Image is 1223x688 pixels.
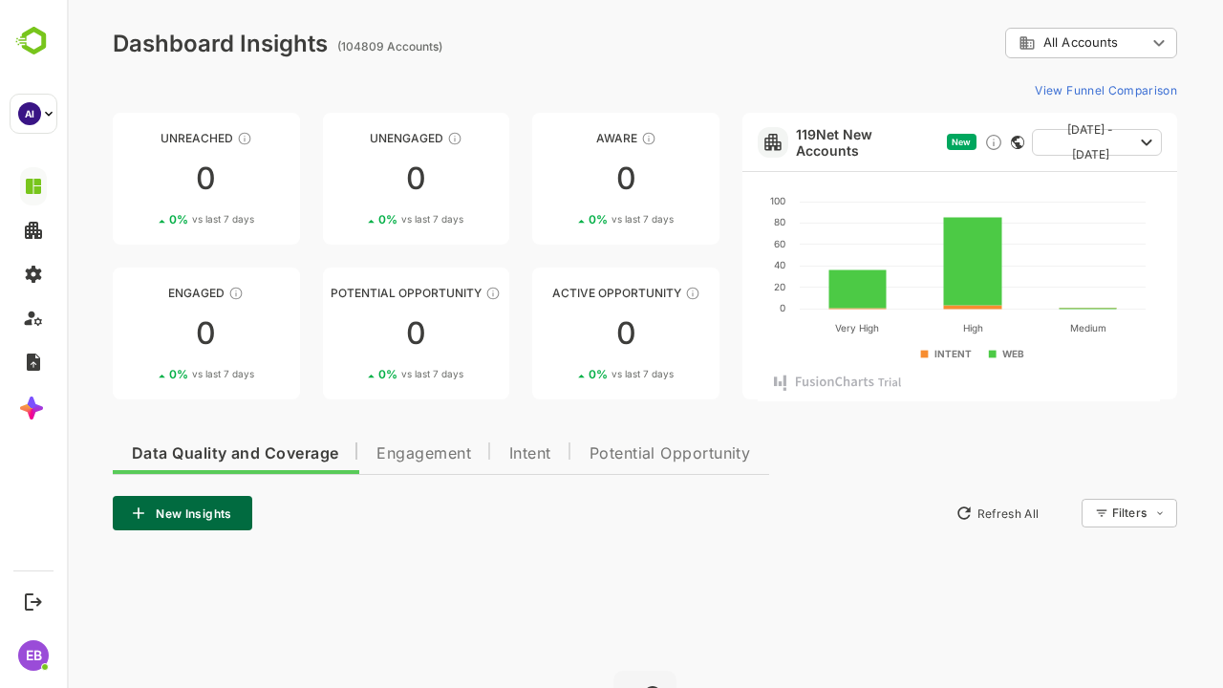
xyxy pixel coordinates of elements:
span: [DATE] - [DATE] [980,118,1066,167]
div: 0 [256,318,443,349]
a: AwareThese accounts have just entered the buying cycle and need further nurturing00%vs last 7 days [465,113,653,245]
a: 119Net New Accounts [729,126,872,159]
div: This card does not support filter and segments [944,136,957,149]
div: These accounts have just entered the buying cycle and need further nurturing [574,131,590,146]
text: Very High [768,322,812,334]
button: Logout [20,589,46,614]
div: Filters [1043,496,1110,530]
span: Engagement [310,446,404,462]
div: These accounts have not shown enough engagement and need nurturing [380,131,396,146]
text: Medium [1003,322,1040,333]
div: All Accounts [938,25,1110,62]
div: 0 % [311,367,397,381]
div: These accounts are MQAs and can be passed on to Inside Sales [418,286,434,301]
div: Potential Opportunity [256,286,443,300]
a: EngagedThese accounts are warm, further nurturing would qualify them to MQAs00%vs last 7 days [46,268,233,399]
div: Aware [465,131,653,145]
div: 0 [46,163,233,194]
div: 0 % [522,212,607,226]
span: vs last 7 days [334,212,397,226]
span: Data Quality and Coverage [65,446,271,462]
a: Potential OpportunityThese accounts are MQAs and can be passed on to Inside Sales00%vs last 7 days [256,268,443,399]
div: These accounts are warm, further nurturing would qualify them to MQAs [161,286,177,301]
div: EB [18,640,49,671]
span: All Accounts [976,35,1051,50]
div: All Accounts [952,34,1080,52]
text: High [896,322,916,334]
text: 0 [713,302,719,313]
a: UnengagedThese accounts have not shown enough engagement and need nurturing00%vs last 7 days [256,113,443,245]
span: vs last 7 days [545,367,607,381]
div: Active Opportunity [465,286,653,300]
div: Dashboard Insights [46,30,261,57]
text: 60 [707,238,719,249]
div: 0 % [522,367,607,381]
span: vs last 7 days [125,212,187,226]
img: BambooboxLogoMark.f1c84d78b4c51b1a7b5f700c9845e183.svg [10,23,58,59]
div: Unreached [46,131,233,145]
button: New Insights [46,496,185,530]
button: [DATE] - [DATE] [965,129,1095,156]
text: 20 [707,281,719,292]
span: Potential Opportunity [523,446,684,462]
div: 0 [465,318,653,349]
div: 0 % [102,212,187,226]
div: Engaged [46,286,233,300]
div: These accounts have not been engaged with for a defined time period [170,131,185,146]
div: 0 [465,163,653,194]
text: 40 [707,259,719,270]
div: 0 [256,163,443,194]
div: Discover new ICP-fit accounts showing engagement — via intent surges, anonymous website visits, L... [917,133,936,152]
div: 0 [46,318,233,349]
div: 0 % [102,367,187,381]
span: vs last 7 days [545,212,607,226]
div: Filters [1045,505,1080,520]
span: New [885,137,904,147]
a: Active OpportunityThese accounts have open opportunities which might be at any of the Sales Stage... [465,268,653,399]
span: Intent [442,446,484,462]
ag: (104809 Accounts) [270,39,381,54]
div: Unengaged [256,131,443,145]
span: vs last 7 days [334,367,397,381]
div: 0 % [311,212,397,226]
span: vs last 7 days [125,367,187,381]
button: Refresh All [880,498,980,528]
text: 100 [703,195,719,206]
div: These accounts have open opportunities which might be at any of the Sales Stages [618,286,633,301]
div: AI [18,102,41,125]
button: View Funnel Comparison [960,75,1110,105]
a: UnreachedThese accounts have not been engaged with for a defined time period00%vs last 7 days [46,113,233,245]
text: 80 [707,216,719,227]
